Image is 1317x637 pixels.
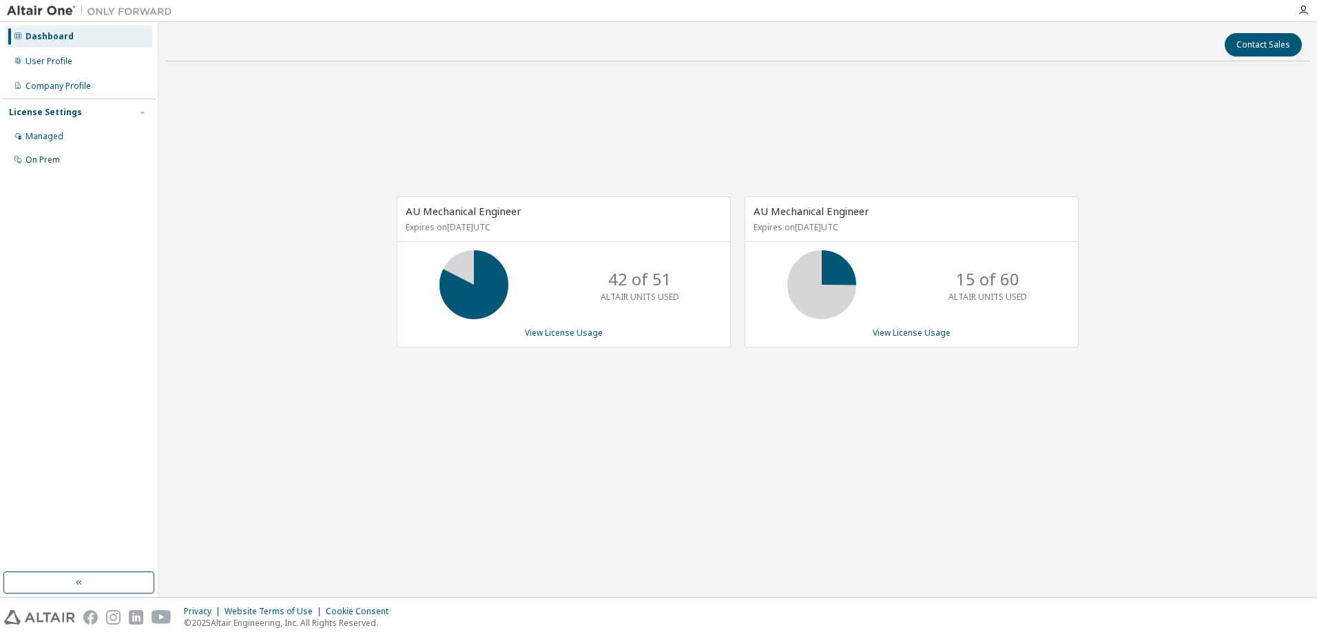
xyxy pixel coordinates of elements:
p: Expires on [DATE] UTC [754,221,1066,233]
p: 15 of 60 [956,267,1019,291]
p: 42 of 51 [608,267,672,291]
div: Website Terms of Use [225,606,326,617]
button: Contact Sales [1225,33,1302,57]
p: ALTAIR UNITS USED [601,291,679,303]
p: Expires on [DATE] UTC [406,221,718,233]
div: Cookie Consent [326,606,397,617]
div: Dashboard [25,31,74,42]
div: Privacy [184,606,225,617]
img: facebook.svg [83,610,98,625]
a: View License Usage [525,327,603,338]
div: User Profile [25,56,72,67]
a: View License Usage [873,327,951,338]
span: AU Mechanical Engineer [406,204,521,218]
span: AU Mechanical Engineer [754,204,869,218]
img: instagram.svg [106,610,121,625]
div: On Prem [25,154,60,165]
img: Altair One [7,4,179,18]
div: License Settings [9,107,82,118]
div: Managed [25,131,63,142]
p: ALTAIR UNITS USED [948,291,1027,303]
img: altair_logo.svg [4,610,75,625]
img: youtube.svg [152,610,172,625]
img: linkedin.svg [129,610,143,625]
div: Company Profile [25,81,91,92]
p: © 2025 Altair Engineering, Inc. All Rights Reserved. [184,617,397,629]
